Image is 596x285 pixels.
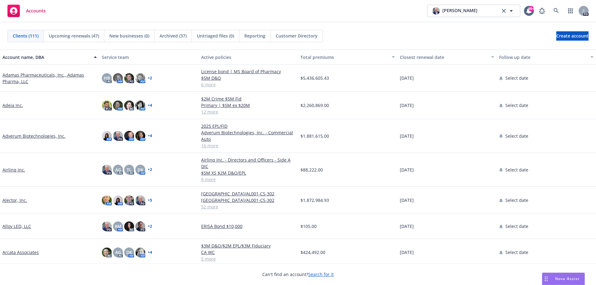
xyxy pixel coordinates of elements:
a: 52 more [201,203,296,210]
a: Switch app [564,5,577,17]
a: Adeia Inc. [2,102,23,109]
a: Primary | $5M ex $20M [201,102,296,109]
a: 12 more [201,109,296,115]
span: New businesses (0) [109,33,149,39]
button: Closest renewal date [397,50,497,65]
a: Airlinq Inc. [2,167,25,173]
span: $105.00 [300,223,317,229]
a: 16 more [201,142,296,149]
a: License bond | MS Board of Pharmacy [201,68,296,75]
span: [PERSON_NAME] [442,7,477,15]
div: Account name, DBA [2,54,90,60]
a: $5M XS $2M D&O/EPL [201,170,296,176]
span: $1,881,615.00 [300,133,329,139]
img: photo [113,73,123,83]
a: ERISA Bond $10,000 [201,223,296,229]
a: Alloy LED, LLC [2,223,31,229]
span: Archived (37) [160,33,187,39]
button: Total premiums [298,50,397,65]
span: $5,436,605.43 [300,75,329,81]
span: [DATE] [400,223,414,229]
img: photo [124,221,134,231]
span: $424,492.00 [300,249,325,256]
span: Untriaged files (0) [197,33,234,39]
span: [DATE] [400,133,414,139]
span: Select date [505,223,528,229]
a: + 2 [148,225,152,228]
a: 2025 EPL/FID [201,123,296,129]
a: Create account [556,31,589,41]
img: photo [135,73,145,83]
span: [DATE] [400,102,414,109]
span: Select date [505,167,528,173]
div: Drag to move [542,273,550,285]
a: + 5 [148,198,152,202]
span: [DATE] [400,75,414,81]
img: photo [102,100,112,110]
img: photo [135,131,145,141]
a: + 4 [148,251,152,254]
a: Adverum Biotechnologies, Inc. [2,133,65,139]
a: Adverum Biotechnologies, Inc. - Commercial Auto [201,129,296,142]
span: $2,260,869.00 [300,102,329,109]
img: photo [124,100,134,110]
span: Select date [505,197,528,203]
a: Report a Bug [536,5,548,17]
span: DK [126,249,132,256]
a: Alector, Inc. [2,197,27,203]
img: photo [102,165,112,175]
a: $5M D&O [201,75,296,81]
img: photo [135,100,145,110]
span: Nova Assist [555,276,580,281]
a: [GEOGRAPHIC_DATA]/AL001-CS-302 [201,190,296,197]
img: photo [124,73,134,83]
span: Upcoming renewals (47) [49,33,99,39]
span: [DATE] [400,167,414,173]
div: Follow up date [499,54,587,60]
span: [DATE] [400,197,414,203]
img: photo [102,221,112,231]
button: photo[PERSON_NAME]clear selection [427,5,520,17]
div: Closest renewal date [400,54,487,60]
button: Active policies [199,50,298,65]
span: Customer Directory [276,33,318,39]
img: photo [102,195,112,205]
span: Select date [505,75,528,81]
span: [DATE] [400,249,414,256]
a: 5 more [201,256,296,262]
a: Accounts [5,2,48,20]
span: Select date [505,249,528,256]
img: photo [113,131,123,141]
span: AM [115,223,121,229]
a: + 4 [148,104,152,107]
span: $88,222.00 [300,167,323,173]
a: Arcata Associates [2,249,39,256]
span: HB [104,75,110,81]
img: photo [135,247,145,257]
a: Adamas Pharmaceuticals, Inc., Adamas Pharma, LLC [2,72,97,85]
span: Select date [505,133,528,139]
a: + 4 [148,134,152,138]
span: Clients (111) [13,33,38,39]
a: [GEOGRAPHIC_DATA]/AL001-CS-302 [201,197,296,203]
button: Nova Assist [542,273,585,285]
span: AG [115,167,121,173]
div: Service team [102,54,196,60]
span: AG [115,249,121,256]
div: 99+ [528,6,534,11]
div: Active policies [201,54,296,60]
a: Search [550,5,562,17]
img: photo [102,247,112,257]
img: photo [124,131,134,141]
span: TL [127,167,132,173]
a: Airlinq Inc. - Directors and Officers - Side A DIC [201,157,296,170]
a: CA WC [201,249,296,256]
a: + 2 [148,168,152,171]
button: Service team [99,50,199,65]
